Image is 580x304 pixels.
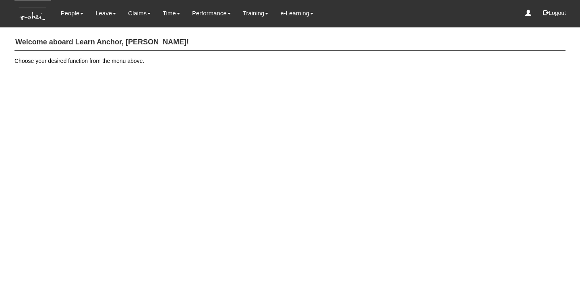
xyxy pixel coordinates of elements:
[280,4,313,23] a: e-Learning
[243,4,269,23] a: Training
[60,4,83,23] a: People
[128,4,151,23] a: Claims
[14,57,565,65] p: Choose your desired function from the menu above.
[95,4,116,23] a: Leave
[537,3,572,23] button: Logout
[14,0,51,27] img: KTs7HI1dOZG7tu7pUkOpGGQAiEQAiEQAj0IhBB1wtXDg6BEAiBEAiBEAiB4RGIoBtemSRFIRACIRACIRACIdCLQARdL1w5OAR...
[163,4,180,23] a: Time
[14,34,565,51] h4: Welcome aboard Learn Anchor, [PERSON_NAME]!
[192,4,231,23] a: Performance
